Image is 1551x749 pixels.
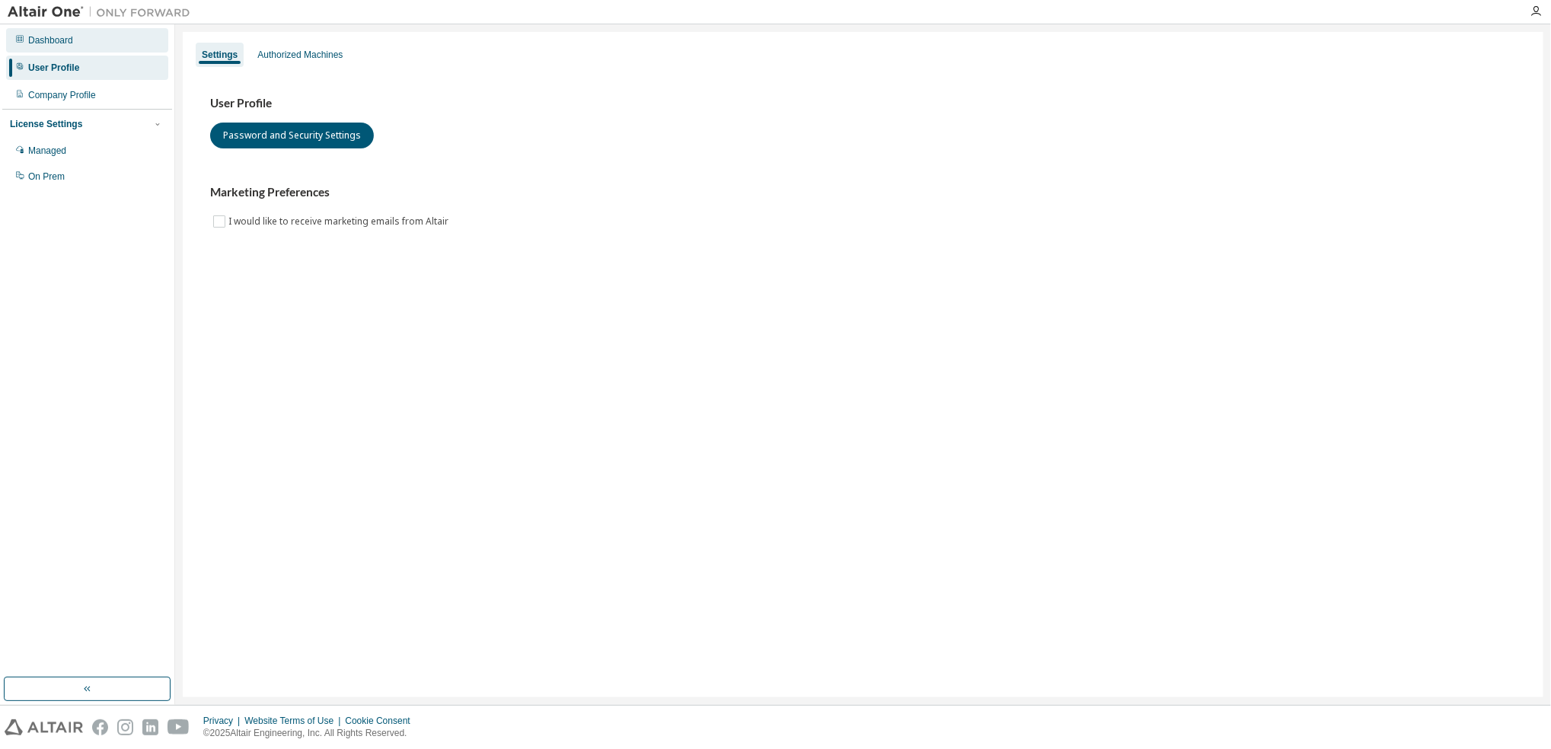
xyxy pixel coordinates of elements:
div: Website Terms of Use [244,715,345,727]
img: Altair One [8,5,198,20]
div: User Profile [28,62,79,74]
div: Authorized Machines [257,49,343,61]
img: altair_logo.svg [5,719,83,735]
h3: Marketing Preferences [210,185,1516,200]
img: instagram.svg [117,719,133,735]
div: Settings [202,49,238,61]
div: Company Profile [28,89,96,101]
img: facebook.svg [92,719,108,735]
div: Managed [28,145,66,157]
label: I would like to receive marketing emails from Altair [228,212,452,231]
div: Dashboard [28,34,73,46]
div: Privacy [203,715,244,727]
h3: User Profile [210,96,1516,111]
div: License Settings [10,118,82,130]
img: youtube.svg [168,719,190,735]
button: Password and Security Settings [210,123,374,148]
div: On Prem [28,171,65,183]
img: linkedin.svg [142,719,158,735]
p: © 2025 Altair Engineering, Inc. All Rights Reserved. [203,727,420,740]
div: Cookie Consent [345,715,419,727]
